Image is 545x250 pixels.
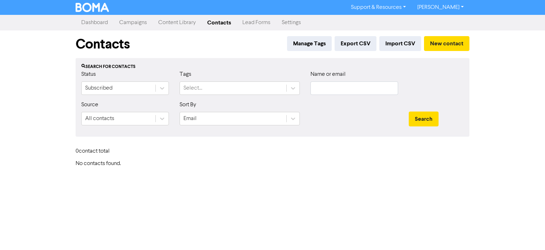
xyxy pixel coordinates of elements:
[424,36,469,51] button: New contact
[81,101,98,109] label: Source
[409,112,439,126] button: Search
[412,2,469,13] a: [PERSON_NAME]
[76,148,132,155] h6: 0 contact total
[76,36,130,52] h1: Contacts
[310,70,346,79] label: Name or email
[202,16,237,30] a: Contacts
[345,2,412,13] a: Support & Resources
[76,3,109,12] img: BOMA Logo
[183,84,202,92] div: Select...
[180,70,191,79] label: Tags
[81,70,96,79] label: Status
[237,16,276,30] a: Lead Forms
[180,101,196,109] label: Sort By
[85,114,114,123] div: All contacts
[276,16,307,30] a: Settings
[287,36,332,51] button: Manage Tags
[81,64,464,70] div: Search for contacts
[183,114,197,123] div: Email
[114,16,153,30] a: Campaigns
[76,16,114,30] a: Dashboard
[379,36,421,51] button: Import CSV
[335,36,376,51] button: Export CSV
[85,84,112,92] div: Subscribed
[510,216,545,250] iframe: Chat Widget
[153,16,202,30] a: Content Library
[76,160,469,167] h6: No contacts found.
